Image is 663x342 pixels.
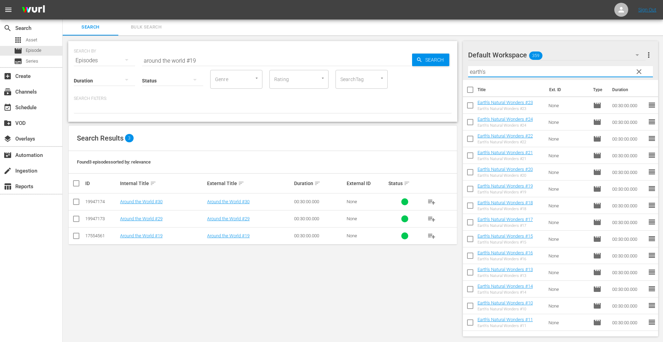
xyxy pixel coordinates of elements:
[477,240,533,245] div: Earth's Natural Wonders #15
[207,199,250,204] a: Around the World #30
[3,151,12,159] span: Automation
[85,199,118,204] div: 19947174
[546,314,590,331] td: None
[120,233,163,238] a: Around the World #19
[85,181,118,186] div: ID
[26,47,41,54] span: Episode
[609,147,648,164] td: 00:30:00.000
[477,233,533,239] a: Earth's Natural Wonders #15
[593,235,601,243] span: Episode
[477,190,533,194] div: Earth's Natural Wonders #19
[648,201,656,209] span: reorder
[593,318,601,327] span: Episode
[26,58,38,65] span: Series
[633,66,644,77] button: clear
[546,264,590,281] td: None
[477,317,533,322] a: Earth's Natural Wonders #11
[77,159,151,165] span: Found 3 episodes sorted by: relevance
[427,232,436,240] span: playlist_add
[593,302,601,310] span: Episode
[546,181,590,197] td: None
[546,297,590,314] td: None
[609,130,648,147] td: 00:30:00.000
[4,6,13,14] span: menu
[477,284,533,289] a: Earth's Natural Wonders #14
[546,114,590,130] td: None
[125,134,134,142] span: 3
[609,181,648,197] td: 00:30:00.000
[423,210,440,227] button: playlist_add
[379,75,385,81] button: Open
[609,231,648,247] td: 00:30:00.000
[120,199,163,204] a: Around the World #30
[294,233,344,238] div: 00:30:00.000
[477,200,533,205] a: Earth's Natural Wonders #18
[546,281,590,297] td: None
[593,285,601,293] span: Episode
[648,168,656,176] span: reorder
[593,151,601,160] span: Episode
[477,324,533,328] div: Earth's Natural Wonders #11
[593,135,601,143] span: Episode
[645,51,653,59] span: more_vert
[645,47,653,63] button: more_vert
[648,184,656,193] span: reorder
[609,214,648,231] td: 00:30:00.000
[477,117,533,122] a: Earth's Natural Wonders #24
[593,252,601,260] span: Episode
[648,268,656,276] span: reorder
[412,54,449,66] button: Search
[3,167,12,175] span: Ingestion
[609,297,648,314] td: 00:30:00.000
[593,118,601,126] span: Episode
[648,301,656,310] span: reorder
[423,193,440,210] button: playlist_add
[26,37,37,43] span: Asset
[546,214,590,231] td: None
[3,119,12,127] span: VOD
[545,80,589,100] th: Ext. ID
[14,47,22,55] span: Episode
[593,268,601,277] span: Episode
[609,247,648,264] td: 00:30:00.000
[207,179,292,188] div: External Title
[120,216,163,221] a: Around the World #29
[477,157,533,161] div: Earth's Natural Wonders #21
[608,80,650,100] th: Duration
[609,264,648,281] td: 00:30:00.000
[546,147,590,164] td: None
[347,181,386,186] div: External ID
[546,97,590,114] td: None
[123,23,170,31] span: Bulk Search
[477,307,533,311] div: Earth's Natural Wonders #10
[477,223,533,228] div: Earth's Natural Wonders #17
[74,51,135,70] div: Episodes
[609,197,648,214] td: 00:30:00.000
[314,180,321,186] span: sort
[477,100,533,105] a: Earth's Natural Wonders #23
[423,54,449,66] span: Search
[14,36,22,44] span: Asset
[648,251,656,260] span: reorder
[638,7,656,13] a: Sign Out
[74,96,452,102] p: Search Filters:
[347,199,386,204] div: None
[593,185,601,193] span: Episode
[593,168,601,176] span: Episode
[3,103,12,112] span: Schedule
[3,24,12,32] span: Search
[427,198,436,206] span: playlist_add
[3,88,12,96] span: Channels
[609,164,648,181] td: 00:30:00.000
[477,300,533,305] a: Earth's Natural Wonders #10
[14,57,22,65] span: Series
[609,114,648,130] td: 00:30:00.000
[648,285,656,293] span: reorder
[17,2,50,18] img: ans4CAIJ8jUAAAAAAAAAAAAAAAAAAAAAAAAgQb4GAAAAAAAAAAAAAAAAAAAAAAAAJMjXAAAAAAAAAAAAAAAAAAAAAAAAgAT5G...
[477,123,533,128] div: Earth's Natural Wonders #24
[648,118,656,126] span: reorder
[427,215,436,223] span: playlist_add
[546,130,590,147] td: None
[593,218,601,226] span: Episode
[388,179,421,188] div: Status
